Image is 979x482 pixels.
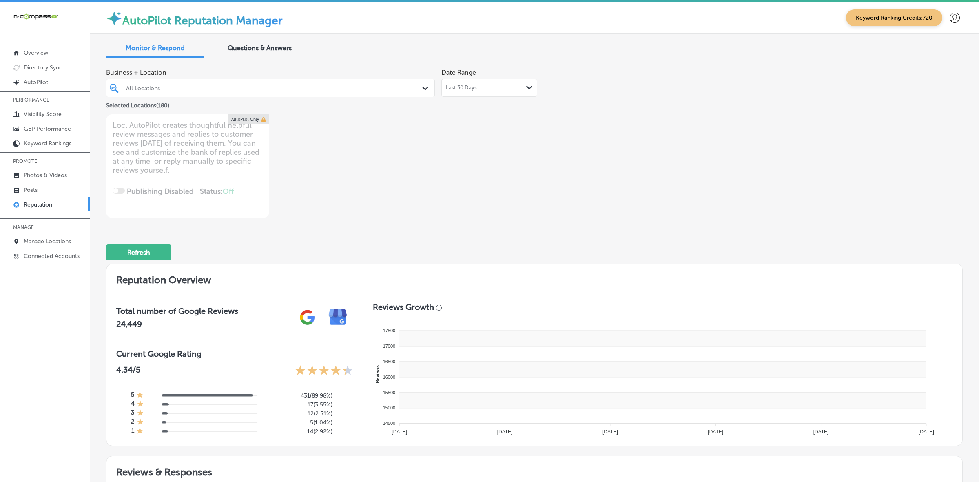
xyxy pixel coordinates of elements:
[497,429,513,435] tspan: [DATE]
[137,400,144,409] div: 1 Star
[446,84,477,91] span: Last 30 Days
[116,349,353,359] h3: Current Google Rating
[264,428,332,435] h5: 14 ( 2.92% )
[383,405,396,410] tspan: 15000
[919,429,934,435] tspan: [DATE]
[392,429,408,435] tspan: [DATE]
[24,201,52,208] p: Reputation
[24,140,71,147] p: Keyword Rankings
[106,99,169,109] p: Selected Locations ( 180 )
[24,253,80,260] p: Connected Accounts
[116,306,238,316] h3: Total number of Google Reviews
[292,302,323,333] img: gPZS+5FD6qPJAAAAABJRU5ErkJggg==
[106,10,122,27] img: autopilot-icon
[323,302,353,333] img: e7ababfa220611ac49bdb491a11684a6.png
[383,421,396,426] tspan: 14500
[375,365,380,383] text: Reviews
[264,419,332,426] h5: 5 ( 1.04% )
[137,418,144,427] div: 1 Star
[131,427,134,436] h4: 1
[122,14,283,27] label: AutoPilot Reputation Manager
[295,365,353,378] div: 4.34 Stars
[136,391,144,400] div: 1 Star
[24,111,62,118] p: Visibility Score
[383,344,396,349] tspan: 17000
[136,427,144,436] div: 1 Star
[131,400,135,409] h4: 4
[708,429,724,435] tspan: [DATE]
[106,69,435,76] span: Business + Location
[131,418,135,427] h4: 2
[131,391,134,400] h4: 5
[846,9,942,26] span: Keyword Ranking Credits: 720
[383,328,396,333] tspan: 17500
[441,69,476,76] label: Date Range
[137,409,144,418] div: 1 Star
[228,44,292,52] span: Questions & Answers
[383,390,396,395] tspan: 15500
[373,302,434,312] h3: Reviews Growth
[264,410,332,417] h5: 12 ( 2.51% )
[383,375,396,380] tspan: 16000
[126,44,185,52] span: Monitor & Respond
[24,79,48,86] p: AutoPilot
[126,84,423,91] div: All Locations
[24,187,38,193] p: Posts
[383,359,396,364] tspan: 16500
[264,401,332,408] h5: 17 ( 3.55% )
[131,409,135,418] h4: 3
[602,429,618,435] tspan: [DATE]
[116,365,140,378] p: 4.34 /5
[24,49,48,56] p: Overview
[13,13,58,20] img: 660ab0bf-5cc7-4cb8-ba1c-48b5ae0f18e60NCTV_CLogo_TV_Black_-500x88.png
[24,125,71,132] p: GBP Performance
[264,392,332,399] h5: 431 ( 89.98% )
[106,244,171,260] button: Refresh
[116,319,238,329] h2: 24,449
[24,64,62,71] p: Directory Sync
[24,172,67,179] p: Photos & Videos
[24,238,71,245] p: Manage Locations
[106,264,962,292] h2: Reputation Overview
[813,429,829,435] tspan: [DATE]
